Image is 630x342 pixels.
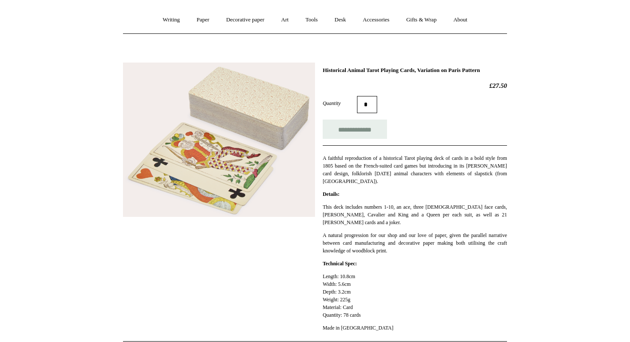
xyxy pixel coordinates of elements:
[323,261,357,267] strong: Technical Spec:
[323,324,507,332] p: Made in [GEOGRAPHIC_DATA]
[446,9,475,31] a: About
[327,9,354,31] a: Desk
[323,203,507,226] p: This deck includes numbers 1-10, an ace, three [DEMOGRAPHIC_DATA] face cards, [PERSON_NAME], Cava...
[399,9,444,31] a: Gifts & Wrap
[189,9,217,31] a: Paper
[323,273,507,319] p: Length: 10.8cm Width: 5.6cm Depth: 3.2cm Weight: 225g Material: Card Quantity: 78 cards
[323,191,339,197] strong: Details:
[323,99,357,107] label: Quantity
[323,67,507,74] h1: Historical Animal Tarot Playing Cards, Variation on Paris Pattern
[323,231,507,255] p: A natural progression for our shop and our love of paper, given the parallel narrative between ca...
[323,82,507,90] h2: £27.50
[219,9,272,31] a: Decorative paper
[155,9,188,31] a: Writing
[355,9,397,31] a: Accessories
[273,9,296,31] a: Art
[323,154,507,185] p: A faithful reproduction of a historical Tarot playing deck of cards in a bold style from 1805 bas...
[298,9,326,31] a: Tools
[123,63,315,217] img: Historical Animal Tarot Playing Cards, Variation on Paris Pattern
